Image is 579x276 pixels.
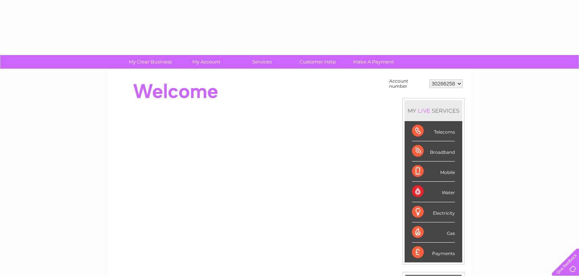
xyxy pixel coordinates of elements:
[412,202,455,222] div: Electricity
[232,55,292,69] a: Services
[405,100,462,121] div: MY SERVICES
[412,243,455,262] div: Payments
[120,55,181,69] a: My Clear Business
[287,55,348,69] a: Customer Help
[343,55,404,69] a: Make A Payment
[387,77,427,91] td: Account number
[412,121,455,141] div: Telecoms
[416,107,432,114] div: LIVE
[412,222,455,243] div: Gas
[412,141,455,161] div: Broadband
[412,161,455,182] div: Mobile
[176,55,236,69] a: My Account
[412,182,455,202] div: Water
